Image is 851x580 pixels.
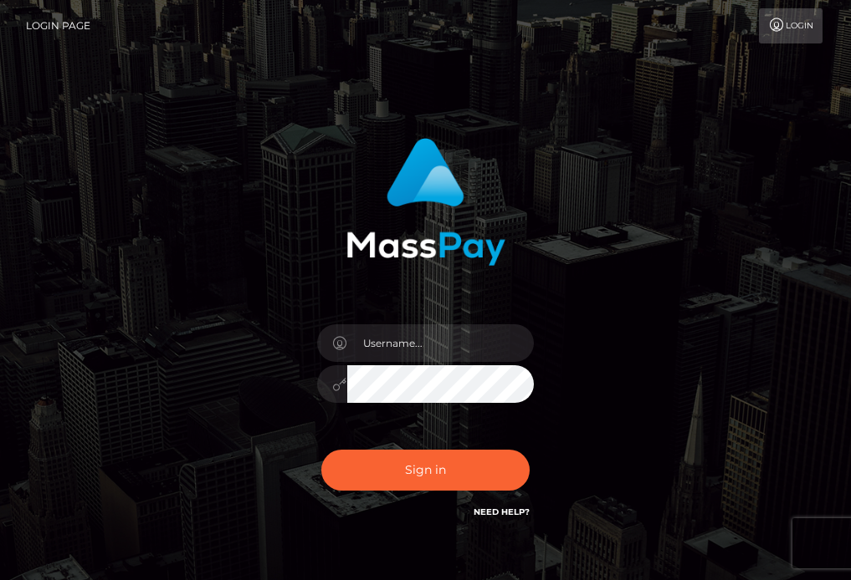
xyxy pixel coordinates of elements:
a: Login [759,8,823,43]
input: Username... [347,324,535,362]
img: MassPay Login [346,138,505,266]
a: Need Help? [474,506,530,517]
button: Sign in [321,450,531,491]
a: Login Page [26,8,90,43]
